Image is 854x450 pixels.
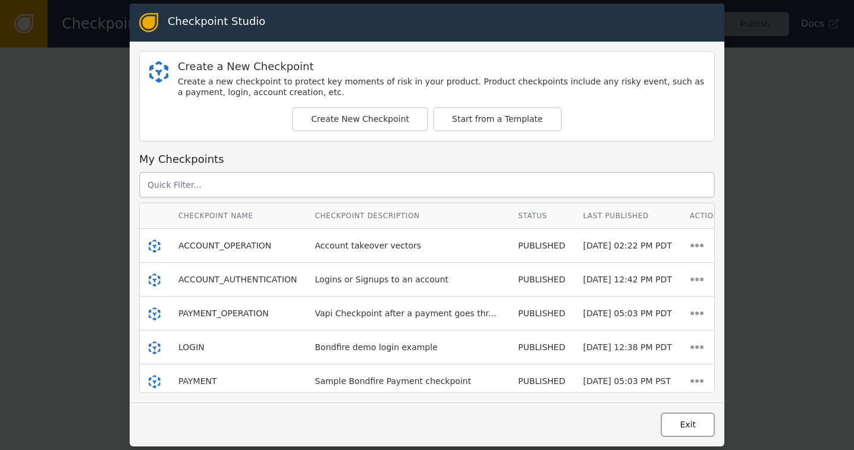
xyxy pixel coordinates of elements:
[315,307,497,320] div: Vapi Checkpoint after a payment goes thr...
[518,307,565,320] div: PUBLISHED
[306,203,510,229] th: Checkpoint Description
[583,307,671,320] div: [DATE] 05:03 PM PDT
[518,240,565,252] div: PUBLISHED
[681,203,733,229] th: Actions
[178,342,205,352] span: LOGIN
[315,275,449,284] span: Logins or Signups to an account
[139,151,715,167] div: My Checkpoints
[518,273,565,286] div: PUBLISHED
[168,13,265,32] div: Checkpoint Studio
[583,341,671,354] div: [DATE] 12:38 PM PDT
[292,107,428,131] button: Create New Checkpoint
[509,203,574,229] th: Status
[574,203,680,229] th: Last Published
[518,341,565,354] div: PUBLISHED
[315,342,438,352] span: Bondfire demo login example
[661,413,715,437] button: Exit
[315,241,422,250] span: Account takeover vectors
[583,273,671,286] div: [DATE] 12:42 PM PDT
[178,376,217,386] span: PAYMENT
[178,309,269,318] span: PAYMENT_OPERATION
[583,240,671,252] div: [DATE] 02:22 PM PDT
[178,77,705,97] div: Create a new checkpoint to protect key moments of risk in your product. Product checkpoints inclu...
[315,376,472,386] span: Sample Bondfire Payment checkpoint
[178,61,705,72] div: Create a New Checkpoint
[583,375,671,388] div: [DATE] 05:03 PM PST
[139,172,715,198] input: Quick Filter...
[433,107,562,131] button: Start from a Template
[178,241,271,250] span: ACCOUNT_OPERATION
[518,375,565,388] div: PUBLISHED
[169,203,306,229] th: Checkpoint Name
[178,275,297,284] span: ACCOUNT_AUTHENTICATION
